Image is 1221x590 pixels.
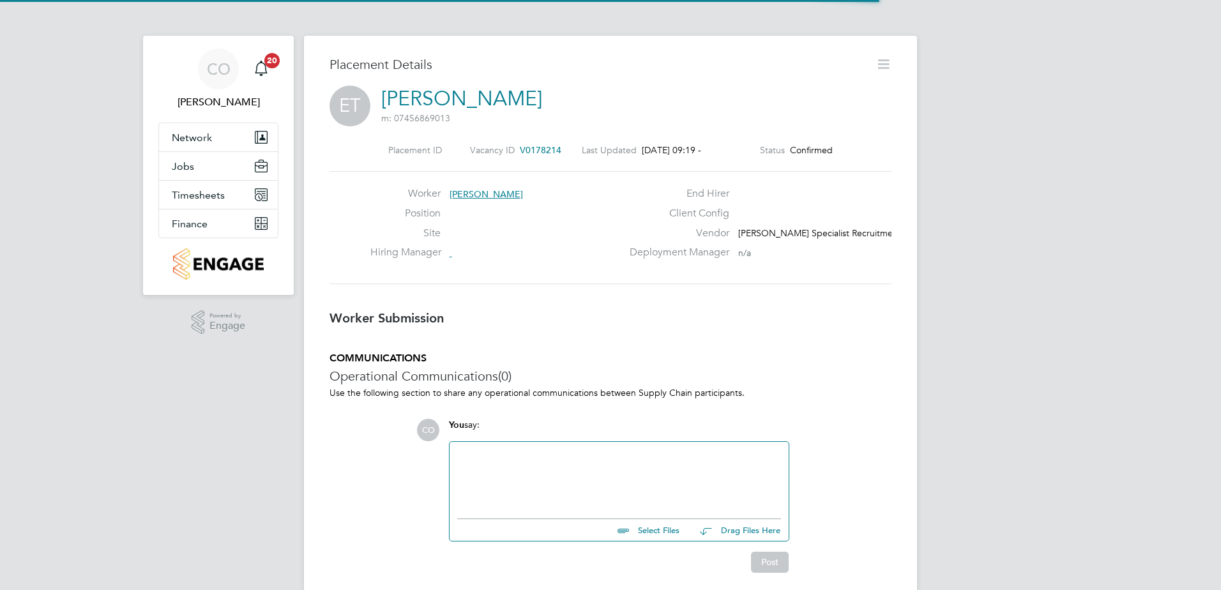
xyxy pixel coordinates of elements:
span: CO [417,419,439,441]
a: CO[PERSON_NAME] [158,49,278,110]
label: Worker [370,187,441,200]
span: V0178214 [520,144,561,156]
h5: COMMUNICATIONS [330,352,891,365]
a: [PERSON_NAME] [381,86,542,111]
nav: Main navigation [143,36,294,295]
h3: Operational Communications [330,368,891,384]
label: End Hirer [622,187,729,200]
label: Position [370,207,441,220]
span: CO [207,61,231,77]
h3: Placement Details [330,56,866,73]
button: Post [751,552,789,572]
button: Network [159,123,278,151]
span: Jobs [172,160,194,172]
div: say: [449,419,789,441]
span: Timesheets [172,189,225,201]
label: Site [370,227,441,240]
a: Powered byEngage [192,310,246,335]
label: Last Updated [582,144,637,156]
span: Confirmed [790,144,833,156]
a: 20 [248,49,274,89]
span: ET [330,86,370,126]
span: 20 [264,53,280,68]
span: [PERSON_NAME] Specialist Recruitment Limited [738,227,934,239]
label: Client Config [622,207,729,220]
label: Vendor [622,227,729,240]
b: Worker Submission [330,310,444,326]
span: Powered by [209,310,245,321]
img: countryside-properties-logo-retina.png [173,248,263,280]
a: Go to home page [158,248,278,280]
span: m: 07456869013 [381,112,450,124]
span: (0) [498,368,512,384]
span: Network [172,132,212,144]
button: Finance [159,209,278,238]
span: n/a [738,247,751,259]
span: You [449,420,464,430]
label: Deployment Manager [622,246,729,259]
span: [DATE] 09:19 - [642,144,701,156]
button: Jobs [159,152,278,180]
span: Engage [209,321,245,331]
label: Status [760,144,785,156]
span: [PERSON_NAME] [450,188,523,200]
span: Finance [172,218,208,230]
span: Cheryl O'Toole [158,95,278,110]
label: Placement ID [388,144,442,156]
button: Timesheets [159,181,278,209]
p: Use the following section to share any operational communications between Supply Chain participants. [330,387,891,398]
label: Vacancy ID [470,144,515,156]
button: Drag Files Here [690,517,781,544]
label: Hiring Manager [370,246,441,259]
